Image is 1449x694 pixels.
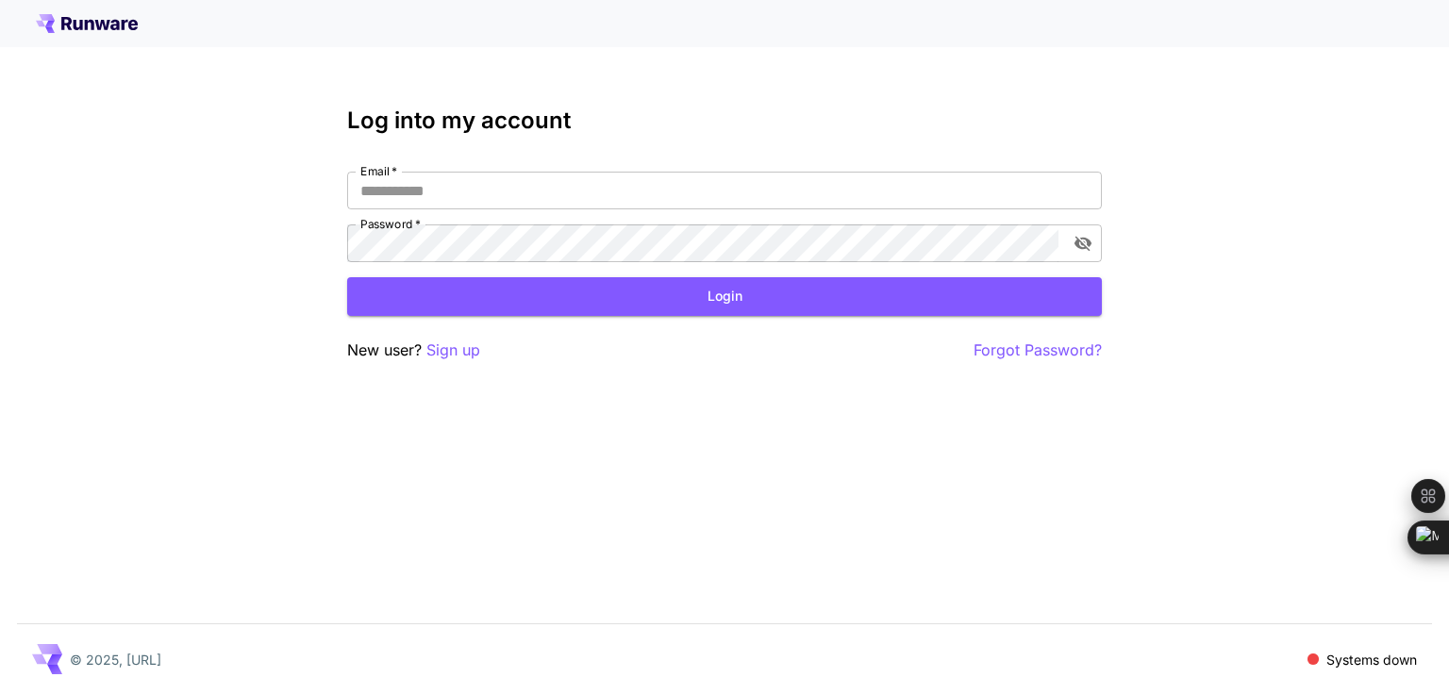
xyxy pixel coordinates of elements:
[974,339,1102,362] button: Forgot Password?
[426,339,480,362] button: Sign up
[360,216,421,232] label: Password
[347,107,1102,134] h3: Log into my account
[360,163,397,179] label: Email
[347,277,1102,316] button: Login
[70,650,161,669] p: © 2025, [URL]
[1066,226,1100,260] button: toggle password visibility
[1326,650,1417,669] p: Systems down
[347,339,480,362] p: New user?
